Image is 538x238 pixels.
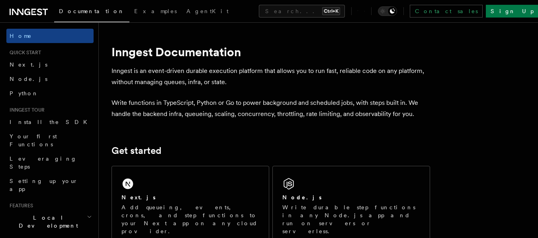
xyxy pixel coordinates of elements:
a: Documentation [54,2,129,22]
kbd: Ctrl+K [322,7,340,15]
a: Next.js [6,57,94,72]
button: Local Development [6,210,94,233]
p: Inngest is an event-driven durable execution platform that allows you to run fast, reliable code ... [112,65,430,88]
button: Search...Ctrl+K [259,5,345,18]
span: Your first Functions [10,133,57,148]
a: Home [6,29,94,43]
span: Documentation [59,8,125,14]
a: Leveraging Steps [6,151,94,174]
span: Node.js [10,76,47,82]
a: Contact sales [410,5,483,18]
span: Features [6,203,33,209]
span: Quick start [6,49,41,56]
span: AgentKit [186,8,229,14]
span: Setting up your app [10,178,78,192]
button: Toggle dark mode [378,6,397,16]
a: Node.js [6,72,94,86]
span: Install the SDK [10,119,92,125]
a: Install the SDK [6,115,94,129]
span: Local Development [6,214,87,230]
span: Home [10,32,32,40]
h1: Inngest Documentation [112,45,430,59]
p: Write functions in TypeScript, Python or Go to power background and scheduled jobs, with steps bu... [112,97,430,120]
p: Add queueing, events, crons, and step functions to your Next app on any cloud provider. [121,203,259,235]
h2: Next.js [121,193,156,201]
a: Get started [112,145,161,156]
a: Setting up your app [6,174,94,196]
h2: Node.js [282,193,322,201]
a: AgentKit [182,2,233,22]
span: Inngest tour [6,107,45,113]
a: Examples [129,2,182,22]
a: Your first Functions [6,129,94,151]
span: Next.js [10,61,47,68]
span: Python [10,90,39,96]
span: Leveraging Steps [10,155,77,170]
p: Write durable step functions in any Node.js app and run on servers or serverless. [282,203,420,235]
a: Python [6,86,94,100]
span: Examples [134,8,177,14]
